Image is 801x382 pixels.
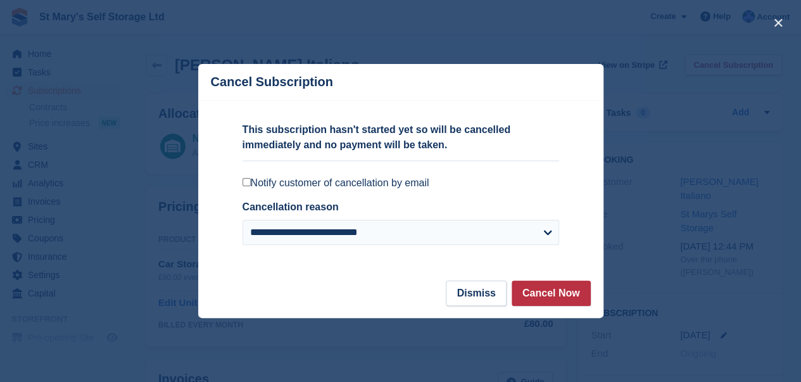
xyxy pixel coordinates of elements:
p: Cancel Subscription [211,75,333,89]
label: Cancellation reason [243,201,339,212]
button: close [768,13,788,33]
p: This subscription hasn't started yet so will be cancelled immediately and no payment will be taken. [243,122,559,153]
label: Notify customer of cancellation by email [243,177,559,189]
input: Notify customer of cancellation by email [243,178,251,186]
button: Dismiss [446,281,506,306]
button: Cancel Now [512,281,591,306]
